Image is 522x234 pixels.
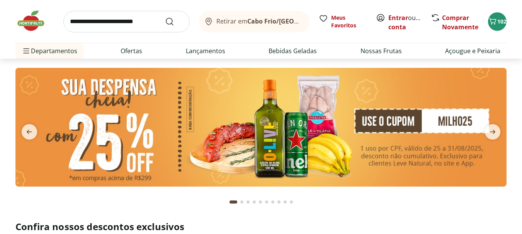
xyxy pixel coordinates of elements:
[15,9,54,32] img: Hortifruti
[270,193,276,211] button: Go to page 7 from fs-carousel
[245,193,251,211] button: Go to page 3 from fs-carousel
[63,11,190,32] input: search
[264,193,270,211] button: Go to page 6 from fs-carousel
[388,13,408,22] a: Entrar
[257,193,264,211] button: Go to page 5 from fs-carousel
[239,193,245,211] button: Go to page 2 from fs-carousel
[388,13,423,32] span: ou
[251,193,257,211] button: Go to page 4 from fs-carousel
[199,11,309,32] button: Retirar emCabo Frio/[GEOGRAPHIC_DATA]
[288,193,294,211] button: Go to page 10 from fs-carousel
[216,18,302,25] span: Retirar em
[269,46,317,56] a: Bebidas Geladas
[445,46,500,56] a: Açougue e Peixaria
[22,42,77,60] span: Departamentos
[121,46,142,56] a: Ofertas
[319,14,367,29] a: Meus Favoritos
[228,193,239,211] button: Current page from fs-carousel
[15,124,43,140] button: previous
[165,17,184,26] button: Submit Search
[186,46,225,56] a: Lançamentos
[388,13,431,31] a: Criar conta
[276,193,282,211] button: Go to page 8 from fs-carousel
[247,17,343,25] b: Cabo Frio/[GEOGRAPHIC_DATA]
[22,42,31,60] button: Menu
[479,124,507,140] button: next
[442,13,478,31] a: Comprar Novamente
[15,68,507,187] img: cupom
[282,193,288,211] button: Go to page 9 from fs-carousel
[331,14,367,29] span: Meus Favoritos
[488,12,507,31] button: Carrinho
[497,18,507,25] span: 102
[15,221,507,233] h2: Confira nossos descontos exclusivos
[360,46,402,56] a: Nossas Frutas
